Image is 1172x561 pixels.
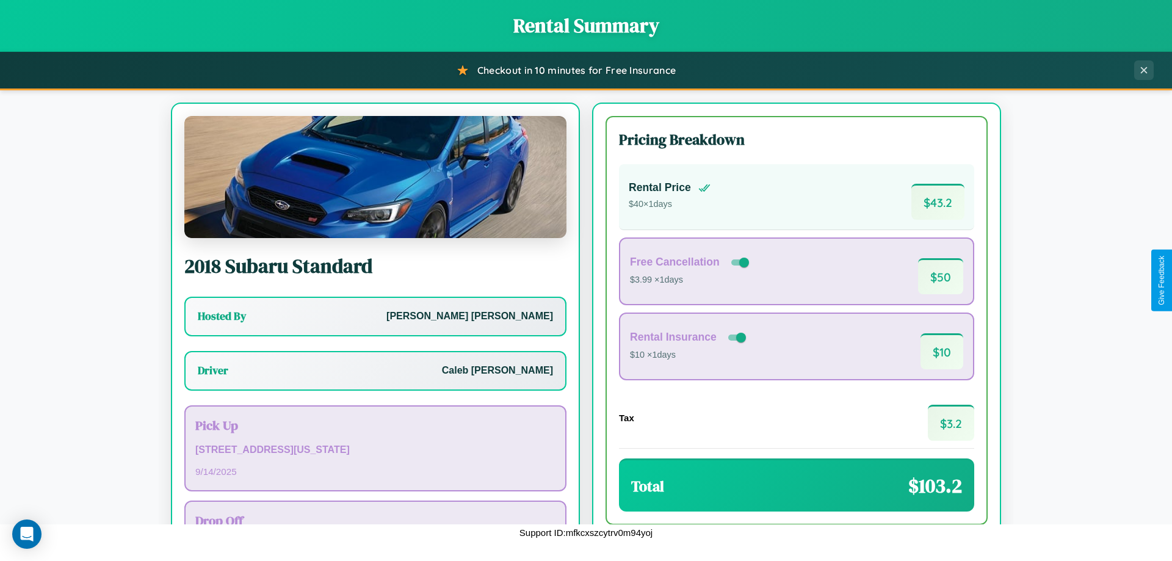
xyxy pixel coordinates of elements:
[184,253,566,280] h2: 2018 Subaru Standard
[630,331,717,344] h4: Rental Insurance
[918,258,963,294] span: $ 50
[184,116,566,238] img: Subaru Standard
[195,463,555,480] p: 9 / 14 / 2025
[442,362,553,380] p: Caleb [PERSON_NAME]
[630,272,751,288] p: $3.99 × 1 days
[198,363,228,378] h3: Driver
[386,308,553,325] p: [PERSON_NAME] [PERSON_NAME]
[1157,256,1166,305] div: Give Feedback
[629,181,691,194] h4: Rental Price
[619,413,634,423] h4: Tax
[908,472,962,499] span: $ 103.2
[911,184,964,220] span: $ 43.2
[630,256,720,269] h4: Free Cancellation
[619,129,974,150] h3: Pricing Breakdown
[12,519,42,549] div: Open Intercom Messenger
[630,347,748,363] p: $10 × 1 days
[477,64,676,76] span: Checkout in 10 minutes for Free Insurance
[631,476,664,496] h3: Total
[12,12,1160,39] h1: Rental Summary
[195,441,555,459] p: [STREET_ADDRESS][US_STATE]
[921,333,963,369] span: $ 10
[519,524,653,541] p: Support ID: mfkcxszcytrv0m94yoj
[195,416,555,434] h3: Pick Up
[198,309,246,324] h3: Hosted By
[629,197,711,212] p: $ 40 × 1 days
[928,405,974,441] span: $ 3.2
[195,512,555,529] h3: Drop Off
